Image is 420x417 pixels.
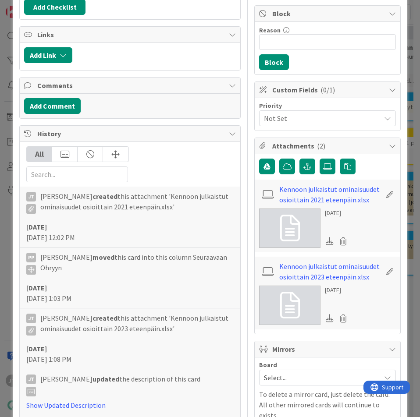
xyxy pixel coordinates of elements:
[272,8,384,19] span: Block
[26,222,234,243] div: [DATE] 12:02 PM
[279,261,381,282] a: Kennoon julkaistut ominaisuudet osioittain 2023 eteenpäin.xlsx
[26,344,47,353] b: [DATE]
[26,223,47,231] b: [DATE]
[26,253,36,262] div: PP
[26,283,47,292] b: [DATE]
[264,112,376,124] span: Not Set
[40,313,234,336] span: [PERSON_NAME] this attachment 'Kennoon julkaistut ominaisuudet osioittain 2023 eteenpäin.xlsx'
[37,80,224,91] span: Comments
[26,166,128,182] input: Search...
[317,141,325,150] span: ( 2 )
[26,314,36,323] div: JT
[259,26,281,34] label: Reason
[264,371,376,384] span: Select...
[40,252,234,275] span: [PERSON_NAME] this card into this column Seuraavaan Ohryyn
[272,141,384,151] span: Attachments
[279,184,381,205] a: Kennoon julkaistut ominaisuudet osioittain 2021 eteenpäin.xlsx
[26,401,106,410] a: Show Updated Description
[40,191,234,214] span: [PERSON_NAME] this attachment 'Kennoon julkaistut ominaisuudet osioittain 2021 eteenpäin.xlsx'
[325,208,350,218] div: [DATE]
[259,102,396,109] div: Priority
[325,236,335,247] div: Download
[320,85,335,94] span: ( 0/1 )
[272,85,384,95] span: Custom Fields
[37,128,224,139] span: History
[24,98,81,114] button: Add Comment
[40,374,200,396] span: [PERSON_NAME] the description of this card
[93,314,117,322] b: created
[26,283,234,304] div: [DATE] 1:03 PM
[26,343,234,364] div: [DATE] 1:08 PM
[259,362,277,368] span: Board
[325,313,335,324] div: Download
[37,29,224,40] span: Links
[26,192,36,201] div: JT
[93,253,114,262] b: moved
[26,375,36,384] div: JT
[325,286,350,295] div: [DATE]
[24,47,72,63] button: Add Link
[27,147,52,162] div: All
[272,344,384,354] span: Mirrors
[93,375,119,383] b: updated
[259,54,289,70] button: Block
[18,1,40,12] span: Support
[93,192,117,201] b: created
